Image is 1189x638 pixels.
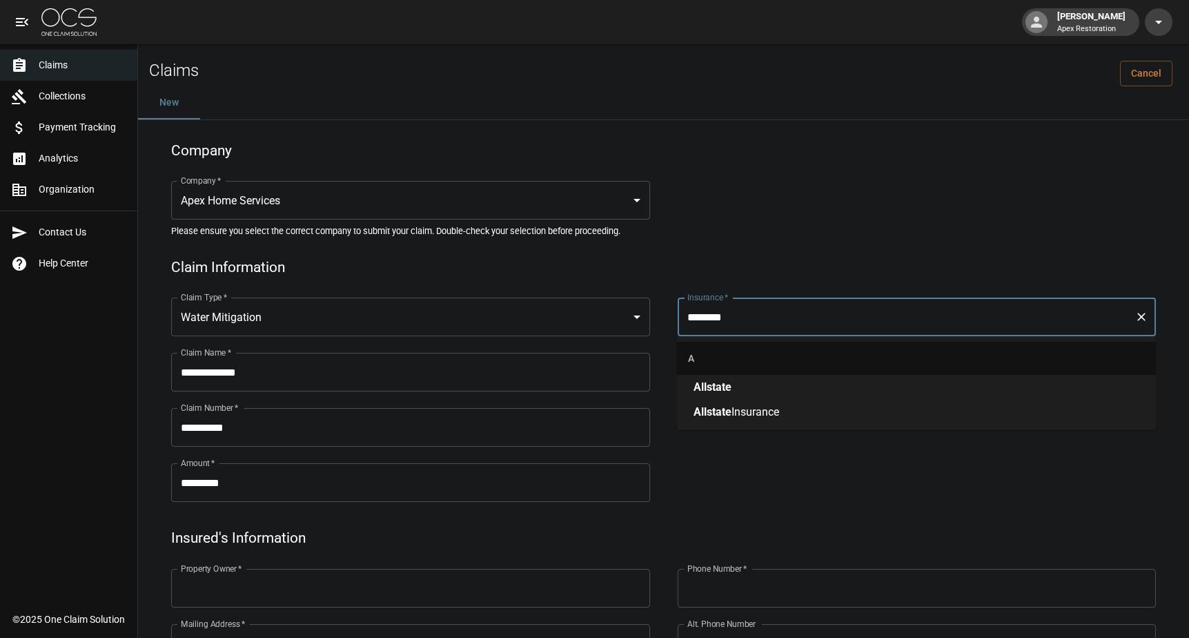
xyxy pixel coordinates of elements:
[1052,10,1131,35] div: [PERSON_NAME]
[687,563,747,574] label: Phone Number
[39,151,126,166] span: Analytics
[677,342,1156,375] div: A
[181,402,238,414] label: Claim Number
[138,86,1189,119] div: dynamic tabs
[39,225,126,240] span: Contact Us
[138,86,200,119] button: New
[731,405,779,418] span: Insurance
[181,175,222,186] label: Company
[12,612,125,626] div: © 2025 One Claim Solution
[39,256,126,271] span: Help Center
[687,618,756,630] label: Alt. Phone Number
[39,120,126,135] span: Payment Tracking
[1057,23,1126,35] p: Apex Restoration
[181,618,245,630] label: Mailing Address
[694,380,731,394] span: Allstate
[171,225,1156,237] h5: Please ensure you select the correct company to submit your claim. Double-check your selection be...
[149,61,199,81] h2: Claims
[8,8,36,36] button: open drawer
[687,291,728,303] label: Insurance
[181,347,231,358] label: Claim Name
[39,58,126,72] span: Claims
[181,457,215,469] label: Amount
[181,291,227,303] label: Claim Type
[171,181,650,220] div: Apex Home Services
[39,182,126,197] span: Organization
[181,563,242,574] label: Property Owner
[171,298,650,336] div: Water Mitigation
[39,89,126,104] span: Collections
[1132,307,1151,327] button: Clear
[41,8,97,36] img: ocs-logo-white-transparent.png
[1120,61,1172,86] a: Cancel
[694,405,731,418] span: Allstate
